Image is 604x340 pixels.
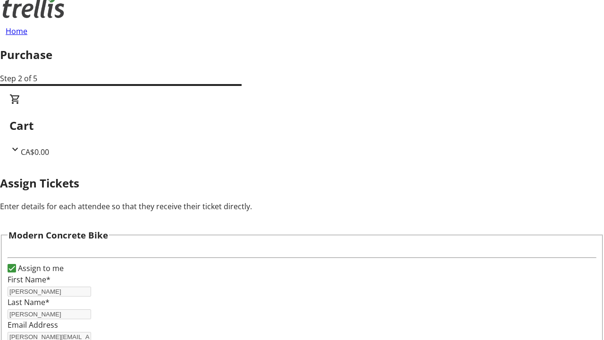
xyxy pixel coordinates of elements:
label: Last Name* [8,297,50,307]
div: CartCA$0.00 [9,93,595,158]
span: CA$0.00 [21,147,49,157]
label: Assign to me [16,263,64,274]
h2: Cart [9,117,595,134]
label: Email Address [8,320,58,330]
h3: Modern Concrete Bike [8,229,108,242]
label: First Name* [8,274,50,285]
